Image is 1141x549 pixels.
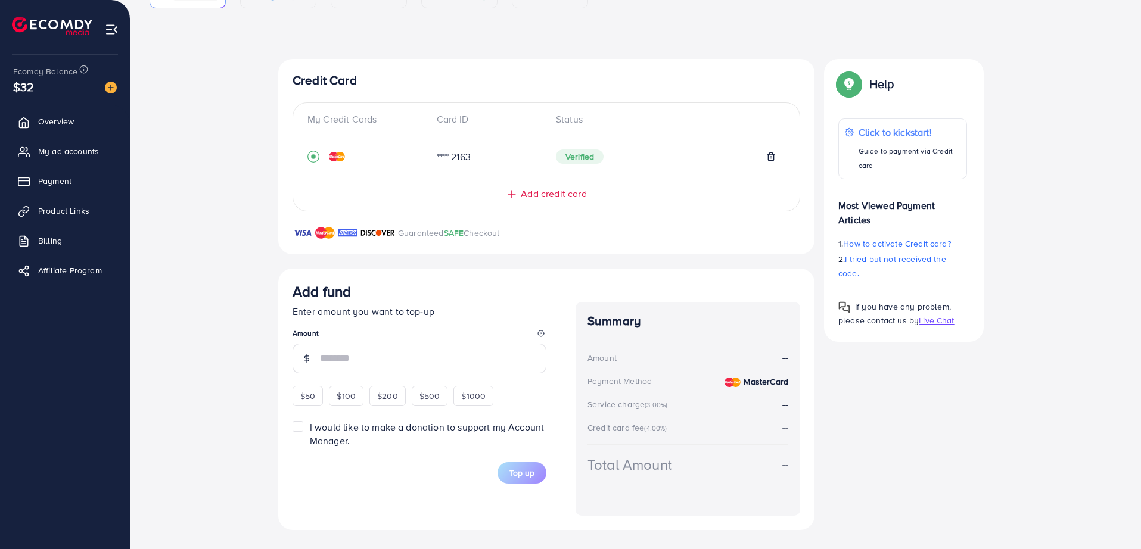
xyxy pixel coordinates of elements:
[838,253,946,279] span: I tried but not received the code.
[587,454,672,475] div: Total Amount
[360,226,395,240] img: brand
[838,301,850,313] img: Popup guide
[38,175,71,187] span: Payment
[556,149,604,164] span: Verified
[782,351,788,364] strong: --
[509,467,534,479] span: Top up
[105,23,119,36] img: menu
[843,238,950,249] span: How to activate Credit card?
[838,189,967,227] p: Most Viewed Payment Articles
[9,199,121,223] a: Product Links
[310,420,544,447] span: I would like to make a donation to support my Account Manager.
[838,73,860,95] img: Popup guide
[38,205,89,217] span: Product Links
[293,328,546,343] legend: Amount
[9,169,121,193] a: Payment
[859,144,960,173] p: Guide to payment via Credit card
[293,304,546,319] p: Enter amount you want to top-up
[105,82,117,93] img: image
[307,113,427,126] div: My Credit Cards
[293,226,312,240] img: brand
[546,113,785,126] div: Status
[859,125,960,139] p: Click to kickstart!
[38,145,99,157] span: My ad accounts
[293,73,800,88] h4: Credit Card
[300,390,315,402] span: $50
[782,398,788,411] strong: --
[587,314,788,329] h4: Summary
[427,113,547,126] div: Card ID
[398,226,500,240] p: Guaranteed Checkout
[337,390,356,402] span: $100
[38,235,62,247] span: Billing
[725,378,741,387] img: credit
[38,116,74,127] span: Overview
[869,77,894,91] p: Help
[587,352,617,364] div: Amount
[9,139,121,163] a: My ad accounts
[838,236,967,251] p: 1.
[919,314,954,326] span: Live Chat
[587,398,671,410] div: Service charge
[461,390,486,402] span: $1000
[498,462,546,484] button: Top up
[13,78,34,95] span: $32
[444,227,464,239] span: SAFE
[521,187,586,201] span: Add credit card
[744,376,788,388] strong: MasterCard
[315,226,335,240] img: brand
[338,226,357,240] img: brand
[587,422,671,433] div: Credit card fee
[38,264,102,276] span: Affiliate Program
[13,65,77,77] span: Ecomdy Balance
[293,283,351,300] h3: Add fund
[644,423,667,433] small: (4.00%)
[9,229,121,252] a: Billing
[782,421,788,434] strong: --
[782,458,788,472] strong: --
[838,301,951,326] span: If you have any problem, please contact us by
[645,400,667,410] small: (3.00%)
[1090,495,1132,540] iframe: Chat
[12,17,92,35] img: logo
[329,152,345,161] img: credit
[587,375,652,387] div: Payment Method
[419,390,440,402] span: $500
[9,110,121,133] a: Overview
[377,390,398,402] span: $200
[9,258,121,282] a: Affiliate Program
[307,151,319,163] svg: record circle
[838,252,967,280] p: 2.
